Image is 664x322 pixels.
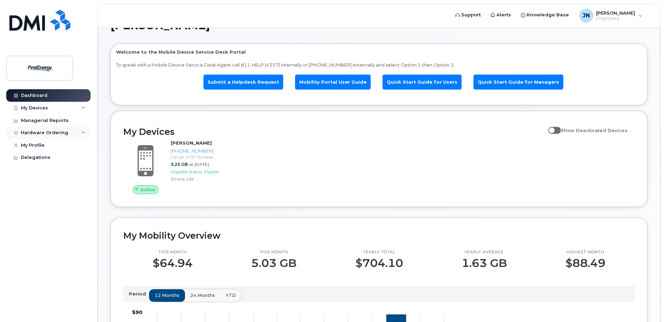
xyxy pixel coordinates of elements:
span: YTD [226,292,236,299]
p: Period [129,291,149,297]
h2: My Devices [123,127,545,137]
a: Active[PERSON_NAME][PHONE_NUMBER]Carrier: AT&T Wireless3.23 GBat [DATE]Upgrade Status:EligibleiPh... [123,140,245,194]
tspan: $90 [132,309,142,315]
p: Highest month [565,250,605,255]
a: Knowledge Base [516,8,574,22]
span: 3.23 GB [171,162,188,167]
a: Quick Start Guide for Users [383,75,462,90]
input: Show Deactivated Devices [548,124,554,129]
strong: [PERSON_NAME] [171,140,212,146]
span: 24 months [190,292,215,299]
p: Welcome to the Mobile Device Service Desk Portal [116,49,642,55]
p: This month [251,250,296,255]
p: $88.49 [565,257,605,269]
span: [PERSON_NAME] [110,20,210,31]
span: Knowledge Base [527,11,569,18]
a: Quick Start Guide for Managers [473,75,563,90]
span: [PERSON_NAME] [596,10,635,16]
span: Support [461,11,481,18]
p: 1.63 GB [462,257,507,269]
p: $64.94 [153,257,193,269]
div: [PHONE_NUMBER] [171,148,242,154]
div: Carrier: AT&T Wireless [171,154,242,160]
span: Upgrade Status: [171,169,203,174]
span: at [DATE] [189,162,209,167]
p: Yearly average [462,250,507,255]
a: Mobility Portal User Guide [295,75,371,90]
a: Submit a Helpdesk Request [203,75,283,90]
span: Employee [596,16,635,21]
div: Jeffrey Neal [574,9,647,23]
p: To speak with a Mobile Device Service Desk Agent call 811-HELP (4357) internally or [PHONE_NUMBER... [116,62,642,68]
iframe: Messenger Launcher [634,292,659,317]
span: Show Deactivated Devices [561,128,627,133]
p: This month [153,250,193,255]
a: Support [450,8,486,22]
span: Active [140,186,155,193]
h2: My Mobility Overview [123,230,635,241]
span: JN [582,11,590,20]
div: iPhone 16e [171,176,242,182]
a: Alerts [486,8,516,22]
p: 5.03 GB [251,257,296,269]
p: $704.10 [355,257,403,269]
span: Eligible [204,169,219,174]
p: Yearly total [355,250,403,255]
span: Alerts [496,11,511,18]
